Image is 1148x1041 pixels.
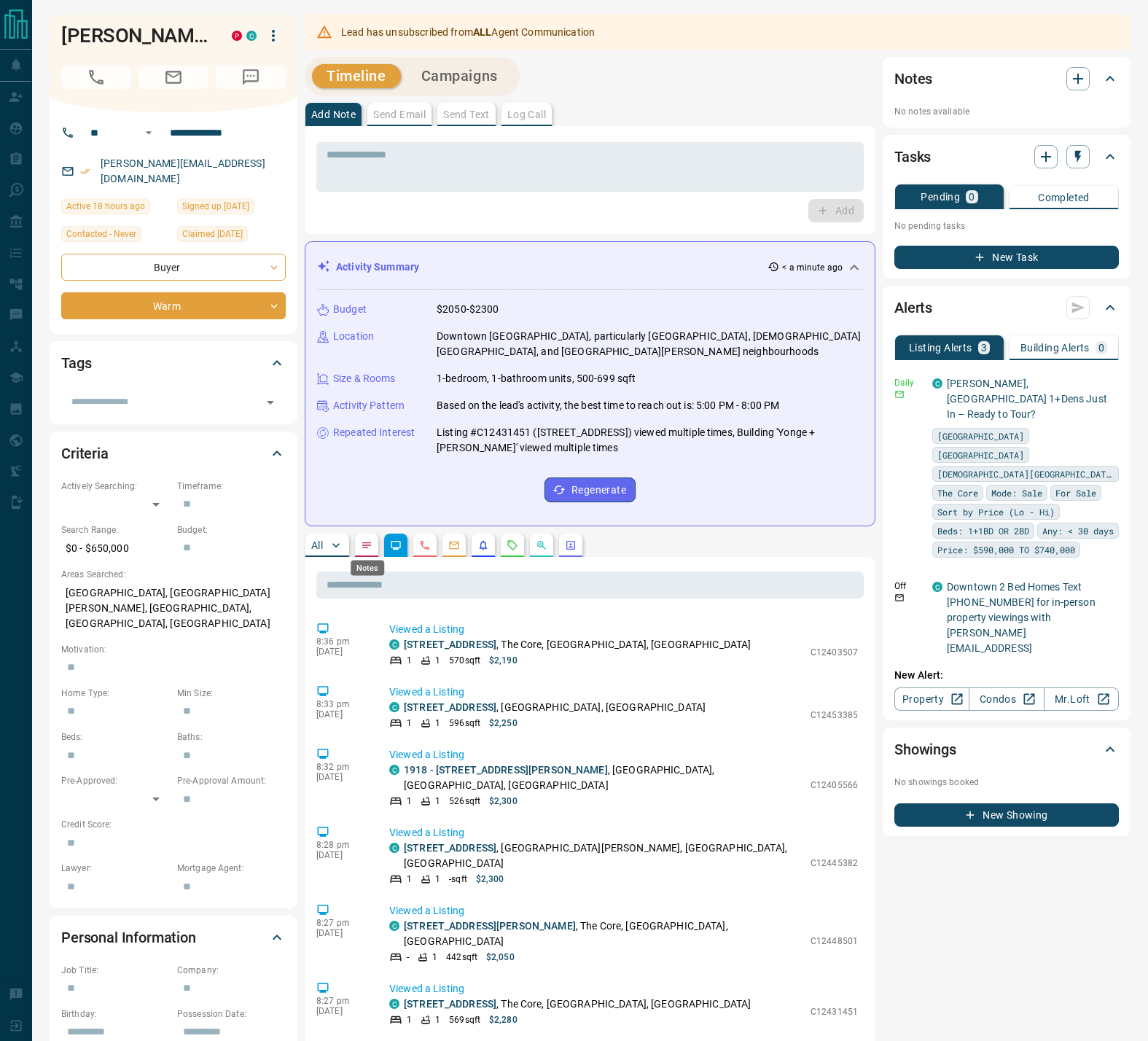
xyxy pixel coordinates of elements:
[140,124,157,141] button: Open
[969,687,1044,711] a: Condos
[894,687,969,711] a: Property
[1038,192,1090,203] p: Completed
[937,542,1075,557] span: Price: $590,000 TO $740,000
[435,795,440,808] p: 1
[316,709,367,720] p: [DATE]
[811,646,858,659] p: C12403507
[894,61,1119,96] div: Notes
[61,774,170,787] p: Pre-Approved:
[969,192,975,202] p: 0
[361,539,372,551] svg: Notes
[477,539,489,551] svg: Listing Alerts
[61,351,91,375] h2: Tags
[138,66,208,89] span: Email
[1098,343,1104,353] p: 0
[177,198,286,219] div: Sat Sep 05 2020
[811,779,858,792] p: C12405566
[317,254,863,281] div: Activity Summary< a minute ago
[435,717,440,730] p: 1
[316,636,367,647] p: 8:36 pm
[435,654,440,667] p: 1
[909,343,972,353] p: Listing Alerts
[404,639,496,650] a: [STREET_ADDRESS]
[937,504,1055,519] span: Sort by Price (Lo - Hi)
[341,19,595,45] div: Lead has unsubscribed from Agent Communication
[894,593,905,603] svg: Email
[61,687,170,700] p: Home Type:
[61,581,286,636] p: [GEOGRAPHIC_DATA], [GEOGRAPHIC_DATA][PERSON_NAME], [GEOGRAPHIC_DATA], [GEOGRAPHIC_DATA], [GEOGRAP...
[432,951,437,964] p: 1
[894,580,924,593] p: Off
[932,378,942,389] div: condos.ca
[489,795,518,808] p: $2,300
[316,928,367,938] p: [DATE]
[311,109,356,120] p: Add Note
[61,66,131,89] span: Call
[311,540,323,550] p: All
[390,539,402,551] svg: Lead Browsing Activity
[932,582,942,592] div: condos.ca
[389,685,858,700] p: Viewed a Listing
[894,296,932,319] h2: Alerts
[404,919,803,949] p: , The Core, [GEOGRAPHIC_DATA], [GEOGRAPHIC_DATA]
[260,392,281,413] button: Open
[404,701,496,713] a: [STREET_ADDRESS]
[473,26,491,38] strong: ALL
[407,654,412,667] p: 1
[1042,523,1114,538] span: Any: < 30 days
[61,442,109,465] h2: Criteria
[937,523,1029,538] span: Beds: 1+1BD OR 2BD
[404,637,751,652] p: , The Core, [GEOGRAPHIC_DATA], [GEOGRAPHIC_DATA]
[446,951,477,964] p: 442 sqft
[61,480,170,493] p: Actively Searching:
[61,964,170,977] p: Job Title:
[404,998,496,1010] a: [STREET_ADDRESS]
[333,329,374,344] p: Location
[544,477,636,502] button: Regenerate
[937,429,1024,443] span: [GEOGRAPHIC_DATA]
[316,996,367,1006] p: 8:27 pm
[389,843,399,853] div: condos.ca
[536,539,547,551] svg: Opportunities
[981,343,987,353] p: 3
[437,398,779,413] p: Based on the lead's activity, the best time to reach out is: 5:00 PM - 8:00 PM
[489,1013,518,1026] p: $2,280
[182,227,243,241] span: Claimed [DATE]
[1055,486,1096,500] span: For Sale
[61,818,286,831] p: Credit Score:
[316,1006,367,1016] p: [DATE]
[61,1007,170,1021] p: Birthday:
[489,654,518,667] p: $2,190
[389,702,399,712] div: condos.ca
[894,215,1119,237] p: No pending tasks
[449,1013,480,1026] p: 569 sqft
[921,192,960,202] p: Pending
[61,926,196,949] h2: Personal Information
[947,581,1096,669] a: Downtown 2 Bed Homes Text [PHONE_NUMBER] for in-person property viewings with [PERSON_NAME][EMAIL...
[894,290,1119,325] div: Alerts
[61,862,170,875] p: Lawyer:
[316,699,367,709] p: 8:33 pm
[407,64,512,88] button: Campaigns
[389,825,858,841] p: Viewed a Listing
[61,568,286,581] p: Areas Searched:
[894,139,1119,174] div: Tasks
[61,346,286,381] div: Tags
[177,730,286,744] p: Baths:
[894,738,956,761] h2: Showings
[937,486,978,500] span: The Core
[486,951,515,964] p: $2,050
[316,850,367,860] p: [DATE]
[937,448,1024,462] span: [GEOGRAPHIC_DATA]
[894,145,931,168] h2: Tasks
[407,951,409,964] p: -
[177,774,286,787] p: Pre-Approval Amount:
[476,873,504,886] p: $2,300
[449,795,480,808] p: 526 sqft
[232,31,242,41] div: property.ca
[61,523,170,537] p: Search Range:
[66,227,136,241] span: Contacted - Never
[449,717,480,730] p: 596 sqft
[437,425,863,456] p: Listing #C12431451 ([STREET_ADDRESS]) viewed multiple times, Building 'Yonge + [PERSON_NAME]' vie...
[333,398,405,413] p: Activity Pattern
